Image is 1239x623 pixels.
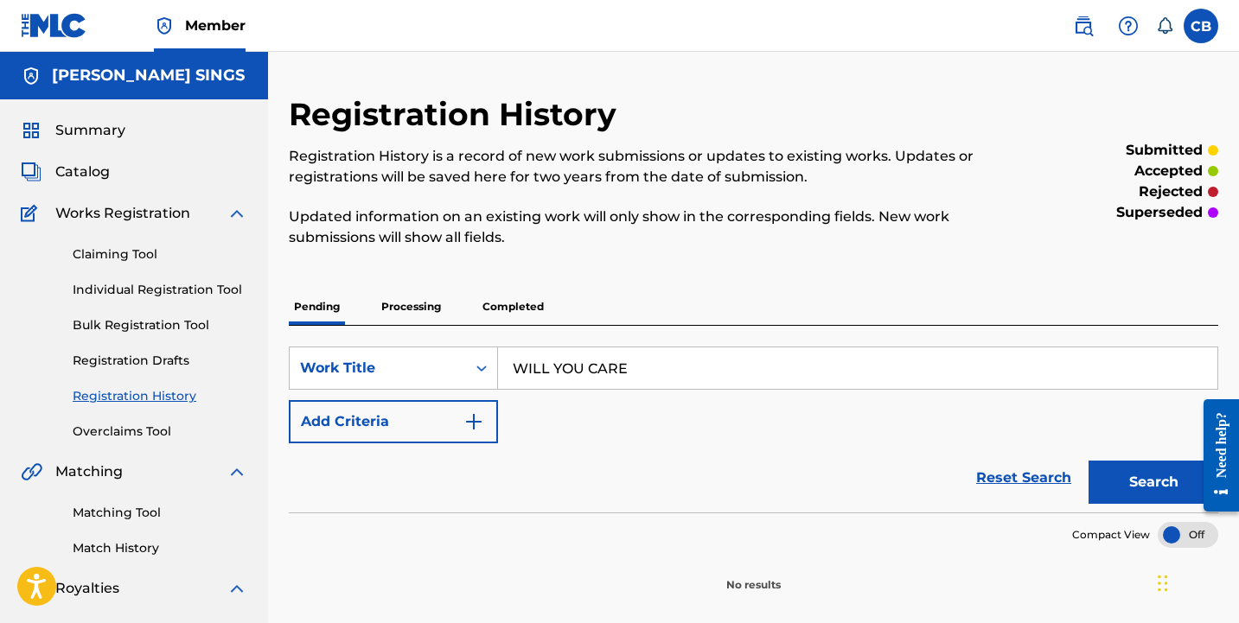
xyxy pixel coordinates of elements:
a: Claiming Tool [73,245,247,264]
iframe: Resource Center [1191,384,1239,526]
a: Registration History [73,387,247,405]
span: Matching [55,461,123,482]
p: Processing [376,289,446,325]
a: SummarySummary [21,120,125,141]
img: 9d2ae6d4665cec9f34b9.svg [463,411,484,432]
a: Bulk Registration Tool [73,316,247,334]
p: accepted [1134,161,1203,181]
div: Notifications [1156,17,1173,35]
p: Registration History is a record of new work submissions or updates to existing works. Updates or... [289,146,1005,188]
a: Public Search [1066,9,1101,43]
img: search [1073,16,1094,36]
h2: Registration History [289,95,625,134]
div: Work Title [300,358,456,378]
div: Help [1111,9,1146,43]
img: MLC Logo [21,13,87,38]
img: help [1118,16,1139,36]
div: User Menu [1184,9,1218,43]
form: Search Form [289,346,1218,512]
p: Completed [477,289,549,325]
img: Matching [21,461,42,482]
p: No results [726,556,781,593]
button: Search [1089,461,1218,504]
img: Catalog [21,162,42,182]
p: Pending [289,289,345,325]
span: Member [185,16,246,35]
span: Catalog [55,162,110,182]
p: superseded [1116,202,1203,223]
p: rejected [1139,181,1203,202]
button: Add Criteria [289,400,498,443]
img: expand [227,578,247,599]
a: Match History [73,539,247,557]
img: expand [227,203,247,224]
img: Works Registration [21,203,43,224]
a: Registration Drafts [73,352,247,370]
span: Works Registration [55,203,190,224]
span: Compact View [1072,527,1150,543]
a: Reset Search [968,459,1080,497]
iframe: Chat Widget [1153,540,1239,623]
span: Royalties [55,578,119,599]
img: expand [227,461,247,482]
img: Summary [21,120,42,141]
a: Overclaims Tool [73,423,247,441]
a: Individual Registration Tool [73,281,247,299]
a: Matching Tool [73,504,247,522]
p: Updated information on an existing work will only show in the corresponding fields. New work subm... [289,207,1005,248]
p: submitted [1126,140,1203,161]
img: Top Rightsholder [154,16,175,36]
span: Summary [55,120,125,141]
a: CatalogCatalog [21,162,110,182]
div: Drag [1158,557,1168,609]
h5: CLAYTON BRYANT SINGS [52,66,245,86]
img: Accounts [21,66,42,86]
